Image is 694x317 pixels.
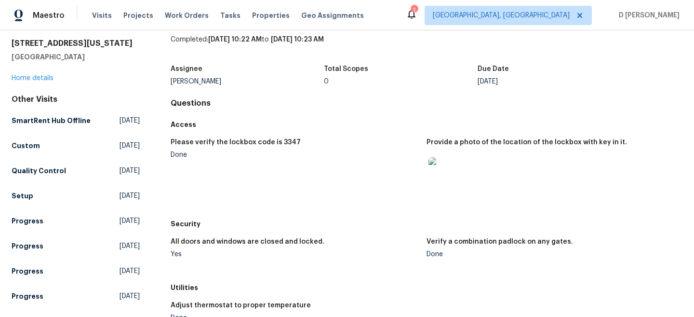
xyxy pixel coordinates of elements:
[12,52,140,62] h5: [GEOGRAPHIC_DATA]
[171,35,682,60] div: Completed: to
[171,251,419,258] div: Yes
[12,288,140,305] a: Progress[DATE]
[12,141,40,151] h5: Custom
[12,216,43,226] h5: Progress
[12,39,140,48] h2: [STREET_ADDRESS][US_STATE]
[120,241,140,251] span: [DATE]
[165,11,209,20] span: Work Orders
[120,266,140,276] span: [DATE]
[427,139,627,146] h5: Provide a photo of the location of the lockbox with key in it.
[615,11,680,20] span: D [PERSON_NAME]
[12,166,66,176] h5: Quality Control
[324,66,368,72] h5: Total Scopes
[427,238,573,245] h5: Verify a combination padlock on any gates.
[12,162,140,179] a: Quality Control[DATE]
[92,11,112,20] span: Visits
[120,216,140,226] span: [DATE]
[208,36,262,43] span: [DATE] 10:22 AM
[171,139,301,146] h5: Please verify the lockbox code is 3347
[12,262,140,280] a: Progress[DATE]
[12,241,43,251] h5: Progress
[12,95,140,104] div: Other Visits
[12,75,53,82] a: Home details
[171,302,311,309] h5: Adjust thermostat to proper temperature
[171,98,682,108] h4: Questions
[33,11,65,20] span: Maestro
[12,191,33,201] h5: Setup
[411,6,417,15] div: 1
[171,78,324,85] div: [PERSON_NAME]
[252,11,290,20] span: Properties
[12,212,140,230] a: Progress[DATE]
[301,11,364,20] span: Geo Assignments
[171,283,682,292] h5: Utilities
[12,137,140,154] a: Custom[DATE]
[324,78,478,85] div: 0
[171,219,682,229] h5: Security
[171,152,419,158] div: Done
[12,116,91,125] h5: SmartRent Hub Offline
[12,291,43,301] h5: Progress
[120,116,140,125] span: [DATE]
[123,11,153,20] span: Projects
[171,238,324,245] h5: All doors and windows are closed and locked.
[120,191,140,201] span: [DATE]
[478,78,631,85] div: [DATE]
[12,112,140,129] a: SmartRent Hub Offline[DATE]
[271,36,324,43] span: [DATE] 10:23 AM
[171,120,682,129] h5: Access
[427,251,675,258] div: Done
[220,12,240,19] span: Tasks
[478,66,509,72] h5: Due Date
[12,266,43,276] h5: Progress
[120,291,140,301] span: [DATE]
[120,166,140,176] span: [DATE]
[12,187,140,205] a: Setup[DATE]
[171,66,202,72] h5: Assignee
[120,141,140,151] span: [DATE]
[433,11,570,20] span: [GEOGRAPHIC_DATA], [GEOGRAPHIC_DATA]
[12,237,140,255] a: Progress[DATE]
